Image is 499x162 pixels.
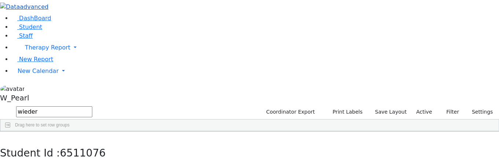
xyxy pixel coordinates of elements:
a: Staff [12,32,33,39]
span: New Report [19,56,53,63]
span: Therapy Report [25,44,70,51]
button: Save Layout [372,106,410,118]
span: Staff [19,32,33,39]
span: New Calendar [18,67,59,74]
a: New Calendar [12,64,499,78]
span: DashBoard [19,15,51,22]
button: Print Labels [324,106,366,118]
span: Student [19,23,42,30]
input: Search [16,106,92,117]
button: Coordinator Export [261,106,318,118]
a: Therapy Report [12,40,499,55]
span: Drag here to set row groups [15,122,70,128]
a: New Report [12,56,53,63]
a: Student [12,23,42,30]
a: DashBoard [12,15,51,22]
button: Settings [462,106,496,118]
button: Filter [437,106,462,118]
label: Active [413,106,435,118]
span: 6511076 [60,147,106,159]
